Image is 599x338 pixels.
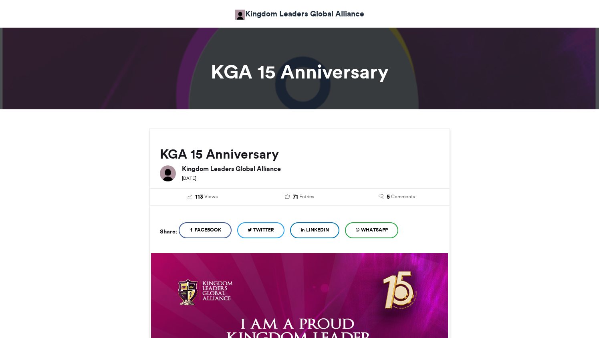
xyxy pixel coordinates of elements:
[160,147,440,161] h2: KGA 15 Anniversary
[195,226,221,233] span: Facebook
[182,175,196,181] small: [DATE]
[391,193,415,200] span: Comments
[354,193,440,201] a: 5 Comments
[361,226,388,233] span: WhatsApp
[160,193,245,201] a: 113 Views
[299,193,314,200] span: Entries
[195,193,203,201] span: 113
[293,193,298,201] span: 71
[257,193,342,201] a: 71 Entries
[253,226,274,233] span: Twitter
[387,193,390,201] span: 5
[237,222,284,238] a: Twitter
[160,226,177,237] h5: Share:
[235,10,245,20] img: Kingdom Leaders Global Alliance
[77,62,522,81] h1: KGA 15 Anniversary
[235,8,364,20] a: Kingdom Leaders Global Alliance
[204,193,218,200] span: Views
[179,222,232,238] a: Facebook
[182,165,440,172] h6: Kingdom Leaders Global Alliance
[345,222,398,238] a: WhatsApp
[290,222,339,238] a: LinkedIn
[306,226,329,233] span: LinkedIn
[160,165,176,181] img: Kingdom Leaders Global Alliance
